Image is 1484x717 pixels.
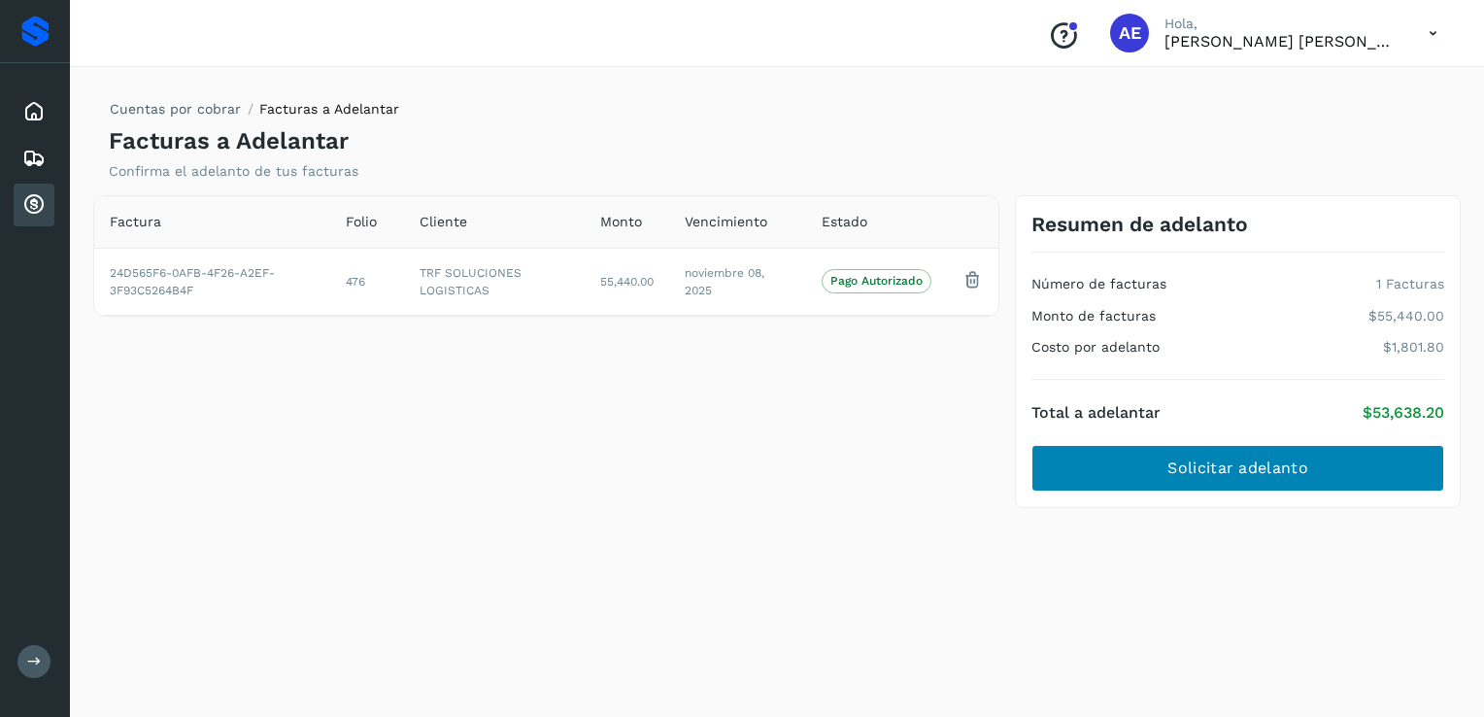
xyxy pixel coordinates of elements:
[600,275,654,289] span: 55,440.00
[1031,445,1444,492] button: Solicitar adelanto
[14,137,54,180] div: Embarques
[685,266,764,297] span: noviembre 08, 2025
[1031,276,1166,292] h4: Número de facturas
[420,212,467,232] span: Cliente
[110,212,161,232] span: Factura
[94,248,330,315] td: 24D565F6-0AFB-4F26-A2EF-3F93C5264B4F
[14,90,54,133] div: Inicio
[346,212,377,232] span: Folio
[600,212,642,232] span: Monto
[1383,339,1444,356] p: $1,801.80
[830,274,923,288] p: Pago Autorizado
[404,248,585,315] td: TRF SOLUCIONES LOGISTICAS
[259,101,399,117] span: Facturas a Adelantar
[1164,16,1398,32] p: Hola,
[1368,308,1444,324] p: $55,440.00
[1031,212,1248,236] h3: Resumen de adelanto
[109,163,358,180] p: Confirma el adelanto de tus facturas
[14,184,54,226] div: Cuentas por cobrar
[110,101,241,117] a: Cuentas por cobrar
[109,99,399,127] nav: breadcrumb
[1164,32,1398,51] p: AARON EDUARDO GOMEZ ULLOA
[822,212,867,232] span: Estado
[685,212,767,232] span: Vencimiento
[1031,339,1160,356] h4: Costo por adelanto
[1363,403,1444,422] p: $53,638.20
[1376,276,1444,292] p: 1 Facturas
[1167,458,1307,479] span: Solicitar adelanto
[330,248,404,315] td: 476
[1031,308,1156,324] h4: Monto de facturas
[1031,403,1161,422] h4: Total a adelantar
[109,127,349,155] h4: Facturas a Adelantar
